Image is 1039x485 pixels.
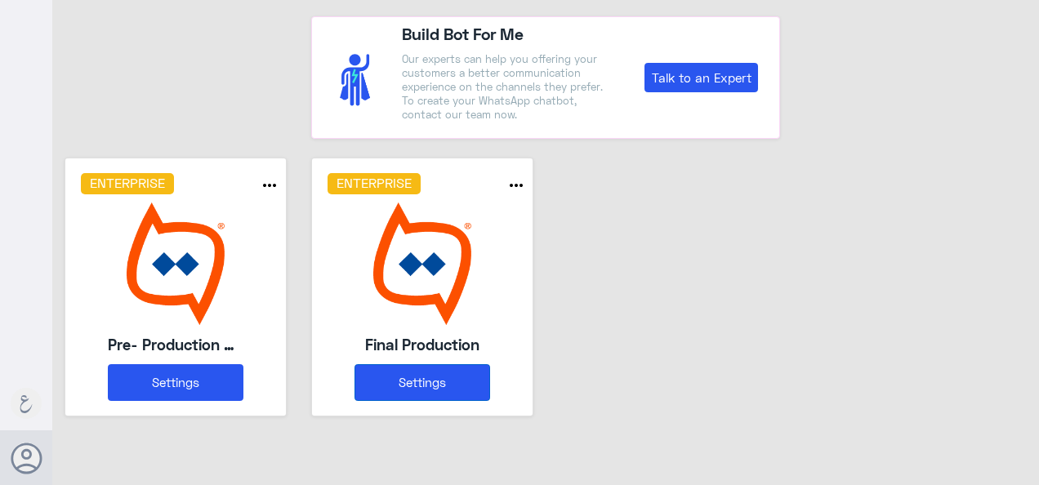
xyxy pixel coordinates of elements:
img: bot image [81,202,271,325]
h6: Enterprise [328,173,421,194]
i: more_horiz [260,176,279,195]
button: more_horiz [506,176,526,199]
img: 118748111652893 [328,202,518,325]
h5: Pre- Production CAE [108,333,244,356]
a: Talk to an Expert [644,63,758,92]
h5: Final Production [355,333,491,356]
p: Our experts can help you offering your customers a better communication experience on the channel... [402,52,611,122]
h4: Build Bot For Me [402,21,611,46]
button: more_horiz [260,176,279,199]
i: more_horiz [506,176,526,195]
button: Settings [108,364,244,401]
h6: Enterprise [81,173,175,194]
button: Settings [355,364,491,401]
button: Avatar [11,443,42,474]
